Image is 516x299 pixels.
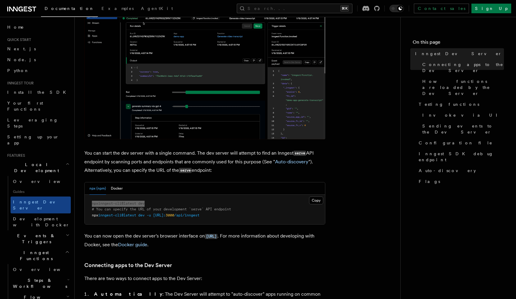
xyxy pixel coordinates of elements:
[5,81,34,86] span: Inngest tour
[141,6,173,11] span: AgentKit
[422,123,504,135] span: Sending events to the Dev Server
[293,151,306,156] code: serve
[413,48,504,59] a: Inngest Dev Server
[84,149,325,175] p: You can start the dev server with a single command. The dev server will attempt to find an Innges...
[5,162,66,174] span: Local Development
[7,24,24,30] span: Home
[11,197,71,213] a: Inngest Dev Server
[7,68,29,73] span: Python
[7,118,58,128] span: Leveraging Steps
[5,37,31,42] span: Quick start
[84,274,325,283] p: There are two ways to connect apps to the Dev Server:
[5,247,71,264] button: Inngest Functions
[13,179,75,184] span: Overview
[5,153,25,158] span: Features
[5,43,71,54] a: Next.js
[419,168,476,174] span: Auto-discovery
[416,176,504,187] a: Flags
[147,213,151,217] span: -u
[7,57,36,62] span: Node.js
[153,213,166,217] span: [URL]:
[416,165,504,176] a: Auto-discovery
[419,140,493,146] span: Configuration file
[5,65,71,76] a: Python
[414,4,469,13] a: Contact sales
[420,59,504,76] a: Connecting apps to the Dev Server
[138,201,145,206] span: dev
[92,207,231,211] span: # You can specify the URL of your development `serve` API endpoint
[5,22,71,33] a: Home
[84,261,172,269] a: Connecting apps to the Dev Server
[416,148,504,165] a: Inngest SDK debug endpoint
[416,99,504,110] a: Testing functions
[5,230,71,247] button: Events & Triggers
[7,101,43,112] span: Your first Functions
[419,151,504,163] span: Inngest SDK debug endpoint
[237,4,352,13] button: Search...⌘K
[94,291,162,297] strong: Automatically
[118,242,147,247] a: Docker guide
[166,213,174,217] span: 3000
[205,234,217,239] code: [URL]
[174,213,199,217] span: /api/inngest
[98,201,136,206] span: inngest-cli@latest
[7,90,70,95] span: Install the SDK
[11,176,71,187] a: Overview
[13,200,64,210] span: Inngest Dev Server
[205,233,217,239] a: [URL]
[340,5,349,11] kbd: ⌘K
[179,168,192,173] code: serve
[92,213,98,217] span: npx
[420,76,504,99] a: How functions are loaded by the Dev Server
[420,110,504,121] a: Invoke via UI
[5,54,71,65] a: Node.js
[420,121,504,137] a: Sending events to the Dev Server
[13,216,70,227] span: Development with Docker
[419,101,479,107] span: Testing functions
[416,137,504,148] a: Configuration file
[11,213,71,230] a: Development with Docker
[13,267,75,272] span: Overview
[5,87,71,98] a: Install the SDK
[7,134,59,145] span: Setting up your app
[422,78,504,96] span: How functions are loaded by the Dev Server
[5,131,71,148] a: Setting up your app
[11,277,67,289] span: Steps & Workflows
[98,213,136,217] span: inngest-cli@latest
[5,98,71,115] a: Your first Functions
[98,2,137,16] a: Examples
[137,2,177,16] a: AgentKit
[11,275,71,292] button: Steps & Workflows
[422,112,502,118] span: Invoke via UI
[11,187,71,197] span: Guides
[422,61,504,74] span: Connecting apps to the Dev Server
[471,4,511,13] a: Sign Up
[5,115,71,131] a: Leveraging Steps
[413,39,504,48] h4: On this page
[45,6,94,11] span: Documentation
[89,182,106,195] button: npx (npm)
[5,233,66,245] span: Events & Triggers
[389,5,404,12] button: Toggle dark mode
[11,264,71,275] a: Overview
[92,201,98,206] span: npx
[5,176,71,230] div: Local Development
[41,2,98,17] a: Documentation
[275,159,308,165] a: Auto-discovery
[5,159,71,176] button: Local Development
[419,178,440,184] span: Flags
[138,213,145,217] span: dev
[102,6,134,11] span: Examples
[7,46,36,51] span: Next.js
[415,51,502,57] span: Inngest Dev Server
[5,250,65,262] span: Inngest Functions
[309,197,323,204] button: Copy
[84,232,325,249] p: You can now open the dev server's browser interface on . For more information about developing wi...
[111,182,123,195] button: Docker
